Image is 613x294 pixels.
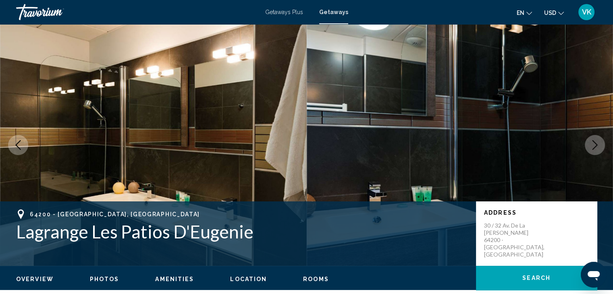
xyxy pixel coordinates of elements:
button: Search [476,266,597,290]
p: 30 / 32 Av. de la [PERSON_NAME] 64200 - [GEOGRAPHIC_DATA], [GEOGRAPHIC_DATA] [484,222,549,258]
span: en [517,10,524,16]
span: Photos [90,276,119,282]
span: VK [582,8,591,16]
span: Search [522,275,551,282]
a: Travorium [16,4,257,20]
button: Rooms [303,275,329,283]
span: Amenities [155,276,194,282]
button: Change currency [544,7,564,19]
p: Address [484,209,589,216]
iframe: Кнопка запуска окна обмена сообщениями [581,262,607,288]
span: Overview [16,276,54,282]
span: USD [544,10,556,16]
h1: Lagrange Les Patios D'Eugenie [16,221,468,242]
span: Rooms [303,276,329,282]
button: Location [230,275,267,283]
button: Change language [517,7,532,19]
button: Overview [16,275,54,283]
span: 64200 - [GEOGRAPHIC_DATA], [GEOGRAPHIC_DATA] [30,211,200,217]
button: Next image [585,135,605,155]
span: Location [230,276,267,282]
button: User Menu [576,4,597,21]
button: Previous image [8,135,28,155]
a: Getaways [319,9,348,15]
a: Getaways Plus [265,9,303,15]
button: Amenities [155,275,194,283]
button: Photos [90,275,119,283]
